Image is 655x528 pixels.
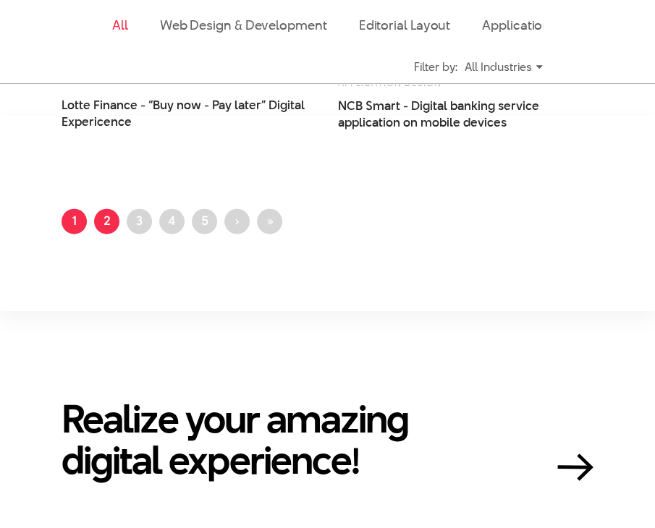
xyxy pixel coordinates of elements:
a: All [112,16,128,34]
a: Application Design [482,16,594,34]
a: 2 [94,209,119,234]
span: Lotte Finance - “Buy now - Pay later” Digital [62,97,316,130]
a: 3 [127,209,152,234]
a: NCB Smart - Digital banking serviceapplication on mobile devices [338,98,593,131]
div: All Industries [465,54,543,80]
span: NCB Smart - Digital banking service [338,98,593,131]
a: Editorial Layout [359,16,451,34]
a: Realize your amazing digital experience! [62,398,593,481]
a: Lotte Finance - “Buy now - Pay later” DigitalExpericence [62,97,316,130]
a: Web Design & Development [160,16,327,34]
span: Expericence [62,114,132,130]
div: Filter by: [414,54,457,80]
a: 5 [192,209,217,234]
span: › [234,212,240,229]
span: application on mobile devices [338,114,507,131]
span: » [266,212,274,229]
a: Application Design [338,76,441,89]
h2: Realize your amazing digital experience! [62,398,434,481]
a: 4 [159,209,185,234]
